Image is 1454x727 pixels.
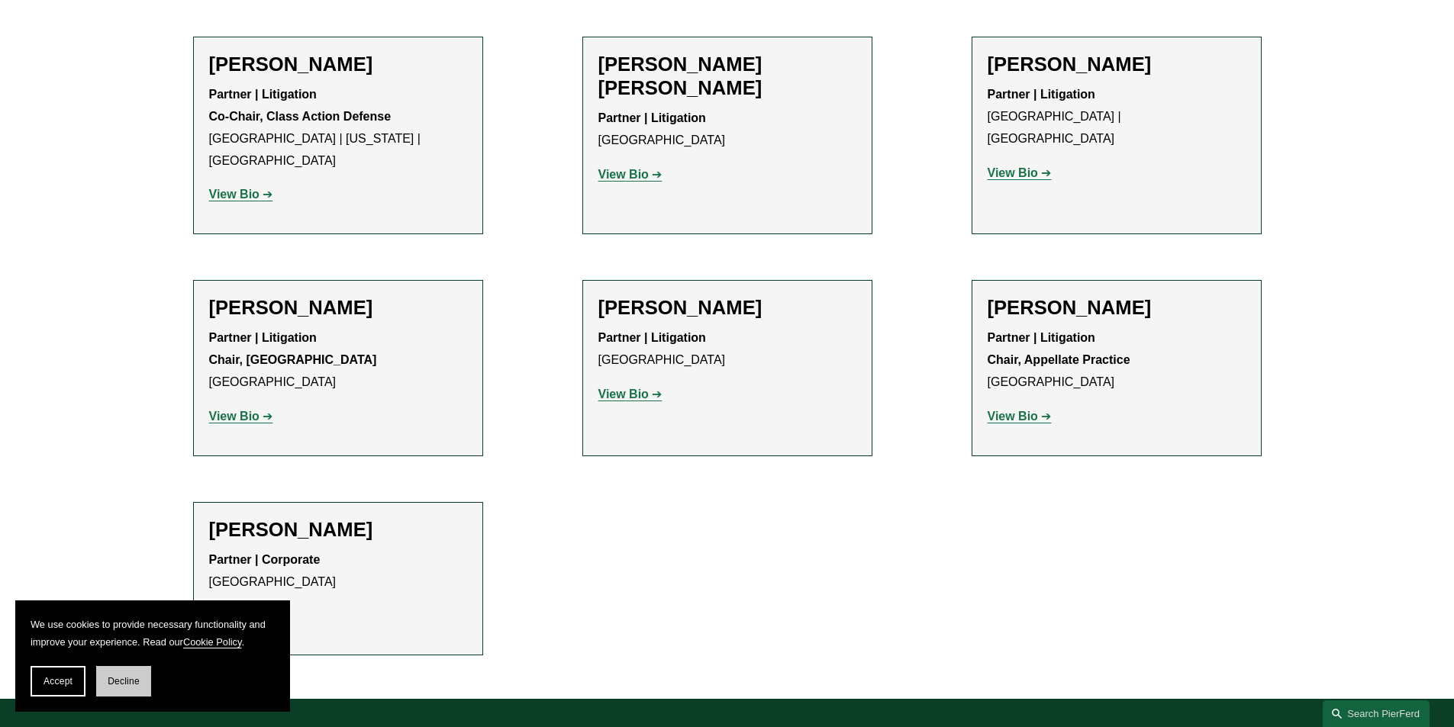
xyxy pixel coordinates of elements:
span: Decline [108,676,140,687]
p: [GEOGRAPHIC_DATA] | [GEOGRAPHIC_DATA] [988,84,1246,150]
strong: Partner | Litigation [209,331,317,344]
strong: Partner | Litigation Co-Chair, Class Action Defense [209,88,392,123]
strong: View Bio [598,168,649,181]
strong: View Bio [988,410,1038,423]
a: View Bio [209,188,273,201]
h2: [PERSON_NAME] [598,296,856,320]
strong: View Bio [209,410,260,423]
a: Search this site [1323,700,1430,727]
h2: [PERSON_NAME] [209,53,467,76]
p: [GEOGRAPHIC_DATA] [598,327,856,372]
strong: Partner | Corporate [209,553,321,566]
p: [GEOGRAPHIC_DATA] [209,549,467,594]
h2: [PERSON_NAME] [209,518,467,542]
strong: Partner | Litigation [598,331,706,344]
a: View Bio [598,388,663,400]
a: Cookie Policy [183,636,242,648]
a: View Bio [988,166,1052,179]
strong: View Bio [988,166,1038,179]
strong: Partner | Litigation [988,88,1095,101]
section: Cookie banner [15,600,290,712]
span: Accept [44,676,73,687]
h2: [PERSON_NAME] [PERSON_NAME] [598,53,856,100]
a: View Bio [598,168,663,181]
h2: [PERSON_NAME] [988,53,1246,76]
a: View Bio [209,410,273,423]
strong: Partner | Litigation Chair, Appellate Practice [988,331,1130,366]
h2: [PERSON_NAME] [209,296,467,320]
h2: [PERSON_NAME] [988,296,1246,320]
p: [GEOGRAPHIC_DATA] | [US_STATE] | [GEOGRAPHIC_DATA] [209,84,467,172]
p: [GEOGRAPHIC_DATA] [988,327,1246,393]
strong: Chair, [GEOGRAPHIC_DATA] [209,353,377,366]
strong: Partner | Litigation [598,111,706,124]
a: View Bio [988,410,1052,423]
p: [GEOGRAPHIC_DATA] [209,327,467,393]
strong: View Bio [598,388,649,400]
button: Decline [96,666,151,696]
p: [GEOGRAPHIC_DATA] [598,108,856,152]
strong: View Bio [209,188,260,201]
p: We use cookies to provide necessary functionality and improve your experience. Read our . [31,616,275,651]
button: Accept [31,666,85,696]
